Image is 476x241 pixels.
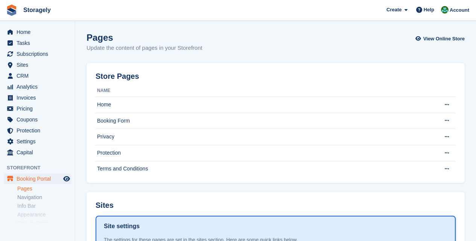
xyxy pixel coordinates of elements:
span: Booking Portal [17,173,62,184]
h1: Site settings [104,222,140,231]
span: Subscriptions [17,49,62,59]
a: menu [4,60,71,70]
img: stora-icon-8386f47178a22dfd0bd8f6a31ec36ba5ce8667c1dd55bd0f319d3a0aa187defe.svg [6,5,17,16]
span: Sites [17,60,62,70]
span: Capital [17,147,62,158]
td: Terms and Conditions [96,161,438,177]
span: Home [17,27,62,37]
a: menu [4,38,71,48]
a: menu [4,71,71,81]
span: Protection [17,125,62,136]
th: Name [96,85,438,97]
span: Create [386,6,401,14]
a: menu [4,49,71,59]
span: View Online Store [423,35,465,43]
a: menu [4,92,71,103]
span: Tasks [17,38,62,48]
a: Info Bar [17,203,71,210]
span: Storefront [7,164,75,172]
span: Invoices [17,92,62,103]
td: Home [96,97,438,113]
span: Help [424,6,434,14]
a: menu [4,125,71,136]
a: Storagely [20,4,54,16]
span: Settings [17,136,62,147]
a: Preview store [62,174,71,183]
span: CRM [17,71,62,81]
a: Appearance [17,211,71,218]
td: Protection [96,145,438,161]
td: Privacy [96,129,438,145]
td: Booking Form [96,113,438,129]
span: Account [450,6,469,14]
a: Navigation [17,194,71,201]
img: Notifications [441,6,449,14]
h2: Store Pages [96,72,139,81]
a: menu [4,147,71,158]
h2: Sites [96,201,114,210]
span: Coupons [17,114,62,125]
a: menu [4,136,71,147]
a: menu [4,81,71,92]
a: Pop-up Form [17,220,71,227]
a: menu [4,27,71,37]
h1: Pages [87,32,202,43]
a: menu [4,173,71,184]
a: Pages [17,185,71,192]
a: menu [4,114,71,125]
span: Pricing [17,103,62,114]
span: Analytics [17,81,62,92]
a: menu [4,103,71,114]
p: Update the content of pages in your Storefront [87,44,202,52]
a: View Online Store [417,32,465,45]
